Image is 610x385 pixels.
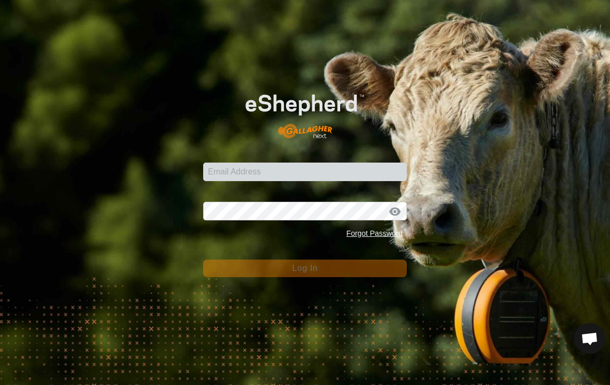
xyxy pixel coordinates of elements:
img: E-shepherd Logo [224,77,387,147]
div: Open chat [574,323,605,354]
button: Log In [203,260,406,277]
a: Forgot Password [346,229,403,237]
input: Email Address [203,163,406,181]
span: Log In [292,264,317,272]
